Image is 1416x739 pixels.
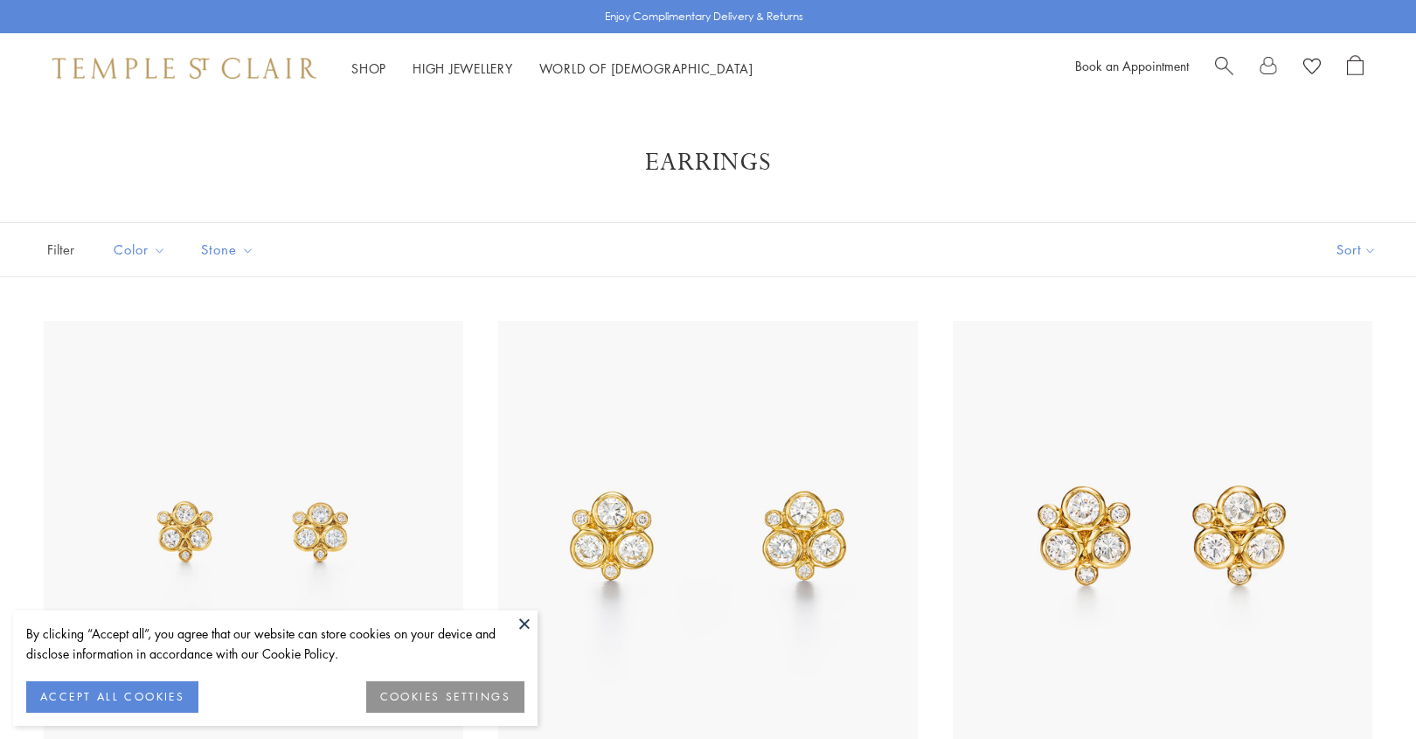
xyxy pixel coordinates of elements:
[539,59,753,77] a: World of [DEMOGRAPHIC_DATA]World of [DEMOGRAPHIC_DATA]
[1303,55,1321,81] a: View Wishlist
[366,681,524,713] button: COOKIES SETTINGS
[351,58,753,80] nav: Main navigation
[1297,223,1416,276] button: Show sort by
[1075,57,1189,74] a: Book an Appointment
[188,230,267,269] button: Stone
[351,59,386,77] a: ShopShop
[101,230,179,269] button: Color
[413,59,513,77] a: High JewelleryHigh Jewellery
[70,147,1346,178] h1: Earrings
[1329,657,1399,722] iframe: Gorgias live chat messenger
[52,58,316,79] img: Temple St. Clair
[105,239,179,261] span: Color
[605,8,803,25] p: Enjoy Complimentary Delivery & Returns
[1215,55,1233,81] a: Search
[1347,55,1364,81] a: Open Shopping Bag
[26,681,198,713] button: ACCEPT ALL COOKIES
[26,624,524,664] div: By clicking “Accept all”, you agree that our website can store cookies on your device and disclos...
[192,239,267,261] span: Stone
